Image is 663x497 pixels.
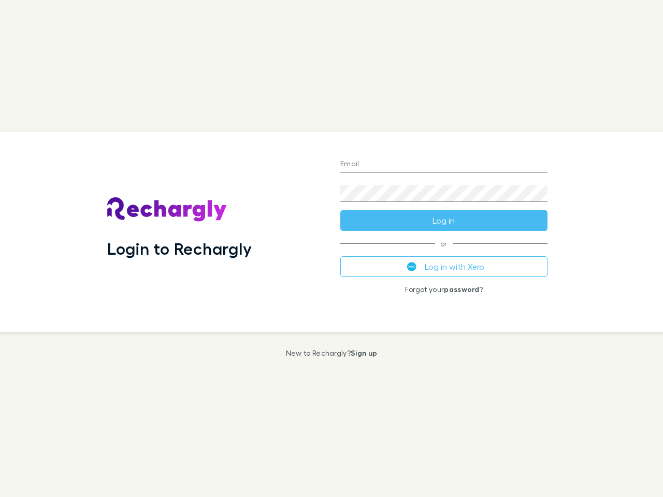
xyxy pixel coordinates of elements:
span: or [340,243,547,244]
p: New to Rechargly? [286,349,378,357]
img: Xero's logo [407,262,416,271]
img: Rechargly's Logo [107,197,227,222]
button: Log in [340,210,547,231]
button: Log in with Xero [340,256,547,277]
h1: Login to Rechargly [107,239,252,258]
p: Forgot your ? [340,285,547,294]
a: Sign up [351,348,377,357]
a: password [444,285,479,294]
